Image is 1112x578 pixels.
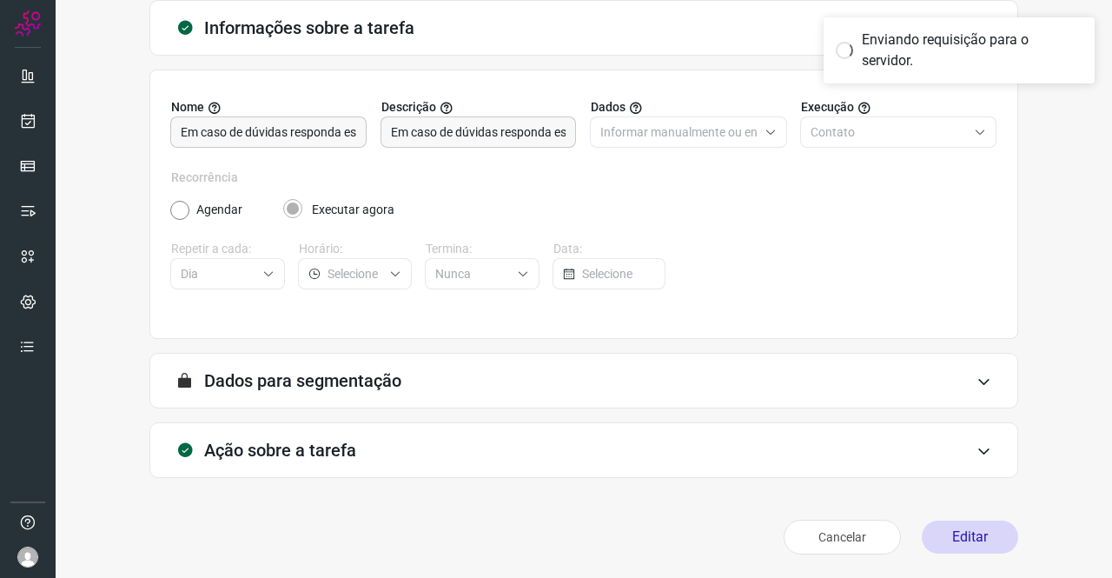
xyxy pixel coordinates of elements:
[312,201,394,219] label: Executar agora
[17,547,38,568] img: avatar-user-boy.jpg
[426,240,539,258] label: Termina:
[181,259,255,289] input: Selecione
[204,17,414,38] h3: Informações sobre a tarefa
[600,117,758,147] input: Selecione o tipo de envio
[435,259,510,289] input: Selecione
[196,201,242,219] label: Agendar
[204,370,401,391] h3: Dados para segmentação
[801,98,854,116] span: Execução
[299,240,413,258] label: Horário:
[171,98,204,116] span: Nome
[15,10,41,37] img: Logo
[922,521,1018,554] button: Editar
[862,30,1082,71] div: Enviando requisição para o servidor.
[171,169,996,187] label: Recorrência
[591,98,625,116] span: Dados
[381,98,436,116] span: Descrição
[784,520,901,555] button: Cancelar
[553,240,667,258] label: Data:
[328,259,383,289] input: Selecione
[171,240,285,258] label: Repetir a cada:
[204,440,356,461] h3: Ação sobre a tarefa
[811,117,968,147] input: Selecione o tipo de envio
[582,259,656,289] input: Selecione
[181,117,356,147] input: Digite o nome para a sua tarefa.
[391,117,566,147] input: Forneça uma breve descrição da sua tarefa.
